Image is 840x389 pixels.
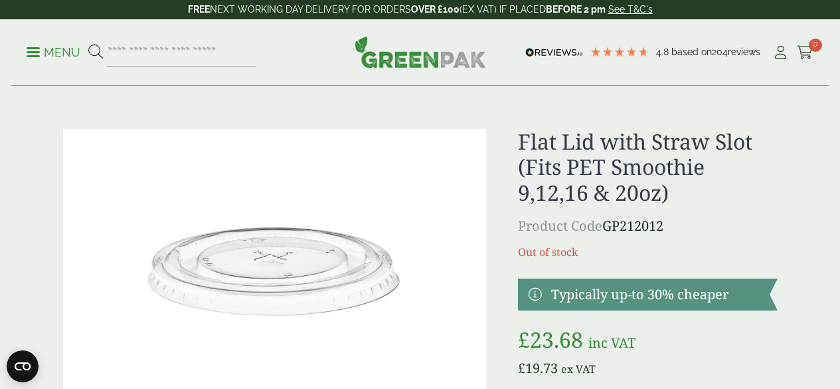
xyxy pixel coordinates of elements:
img: GreenPak Supplies [355,36,486,68]
bdi: 19.73 [518,359,558,377]
bdi: 23.68 [518,325,583,354]
span: Based on [671,47,712,57]
div: 4.79 Stars [590,46,649,58]
span: reviews [728,47,760,57]
h1: Flat Lid with Straw Slot (Fits PET Smoothie 9,12,16 & 20oz) [518,129,778,205]
p: Out of stock [518,244,778,260]
span: ex VAT [561,362,596,376]
span: Product Code [518,217,602,235]
span: £ [518,359,525,377]
img: REVIEWS.io [525,48,583,57]
span: 4.8 [656,47,671,57]
span: inc VAT [588,334,635,352]
strong: OVER £100 [411,4,460,15]
strong: FREE [188,4,210,15]
strong: BEFORE 2 pm [546,4,606,15]
span: £ [518,325,530,354]
span: 0 [809,39,822,52]
i: Cart [797,46,813,59]
a: 0 [797,43,813,63]
button: Open CMP widget [7,350,39,382]
p: Menu [27,45,80,61]
i: My Account [772,46,789,59]
p: GP212012 [518,216,778,236]
a: Menu [27,45,80,58]
span: 204 [712,47,728,57]
a: See T&C's [608,4,653,15]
